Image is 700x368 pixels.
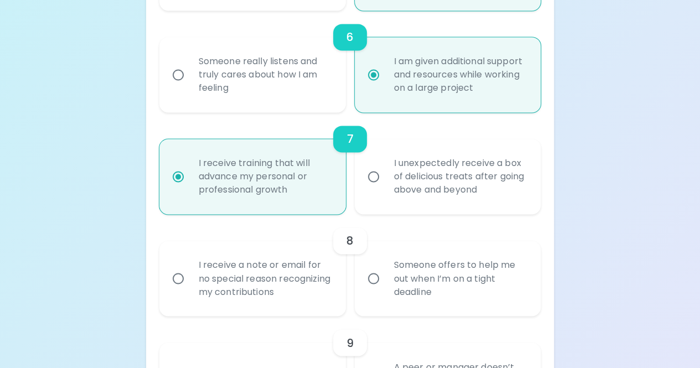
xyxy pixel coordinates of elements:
[346,232,354,250] h6: 8
[159,11,541,112] div: choice-group-check
[346,130,353,148] h6: 7
[190,245,340,312] div: I receive a note or email for no special reason recognizing my contributions
[159,112,541,214] div: choice-group-check
[159,214,541,316] div: choice-group-check
[346,28,354,46] h6: 6
[190,42,340,108] div: Someone really listens and truly cares about how I am feeling
[346,334,354,351] h6: 9
[385,245,535,312] div: Someone offers to help me out when I’m on a tight deadline
[190,143,340,210] div: I receive training that will advance my personal or professional growth
[385,143,535,210] div: I unexpectedly receive a box of delicious treats after going above and beyond
[385,42,535,108] div: I am given additional support and resources while working on a large project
